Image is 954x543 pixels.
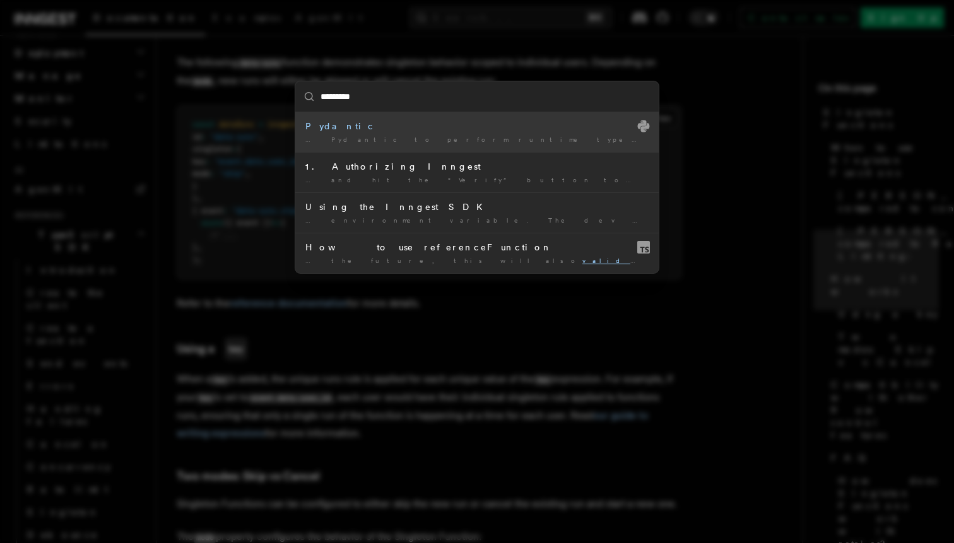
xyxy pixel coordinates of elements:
[582,257,661,264] mark: validate
[305,175,649,185] div: … and hit the “Verify” button to start the n process:
[305,216,649,225] div: … environment variable. The dev server does not keys locally.
[305,201,649,213] div: Using the Inngest SDK
[305,135,649,144] div: … Pydantic to perform runtime type n when sending and receiving …
[305,256,649,266] div: … the future, this will also the input and output …
[305,241,649,254] div: How to use referenceFunction
[305,120,649,132] div: Pydantic
[305,160,649,173] div: 1. Authorizing Inngest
